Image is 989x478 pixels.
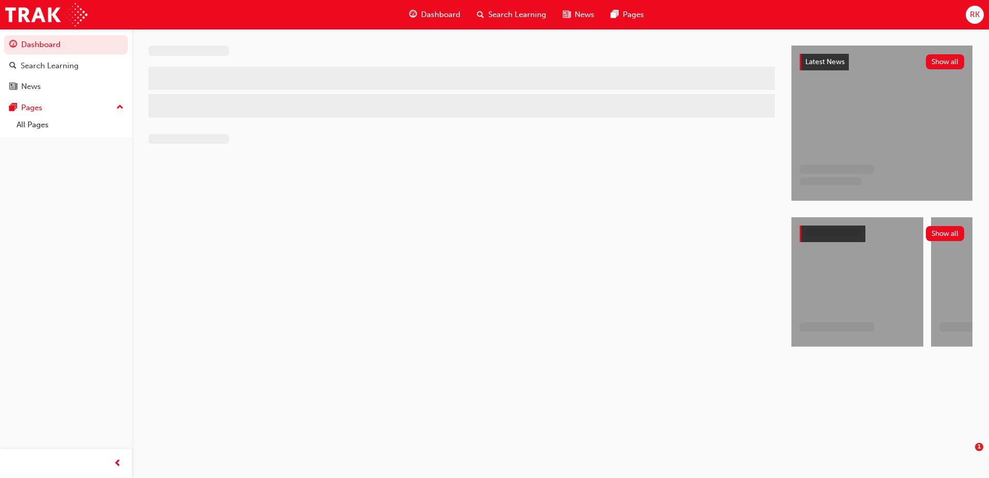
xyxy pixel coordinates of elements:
span: guage-icon [9,40,17,50]
a: search-iconSearch Learning [469,4,555,25]
button: Pages [4,98,128,117]
span: search-icon [9,62,17,71]
span: Latest News [805,57,845,66]
button: DashboardSearch LearningNews [4,33,128,98]
span: Dashboard [421,9,460,21]
span: news-icon [563,8,571,21]
span: pages-icon [9,103,17,113]
a: Show all [800,226,964,242]
span: prev-icon [114,457,122,470]
img: Trak [5,3,87,26]
span: pages-icon [611,8,619,21]
a: Search Learning [4,56,128,76]
a: Dashboard [4,35,128,54]
span: search-icon [477,8,484,21]
div: Search Learning [21,60,79,72]
a: Latest NewsShow all [800,54,964,70]
span: Search Learning [488,9,546,21]
a: All Pages [12,117,128,133]
span: up-icon [116,101,124,114]
button: Show all [926,54,965,69]
span: Pages [623,9,644,21]
span: guage-icon [409,8,417,21]
button: RK [966,6,984,24]
button: Show all [926,226,965,241]
span: news-icon [9,82,17,92]
a: guage-iconDashboard [401,4,469,25]
iframe: Intercom live chat [954,443,979,468]
a: News [4,77,128,96]
span: RK [970,9,980,21]
a: pages-iconPages [603,4,652,25]
span: News [575,9,594,21]
div: News [21,81,41,93]
span: 1 [975,443,983,451]
a: news-iconNews [555,4,603,25]
div: Pages [21,102,42,114]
